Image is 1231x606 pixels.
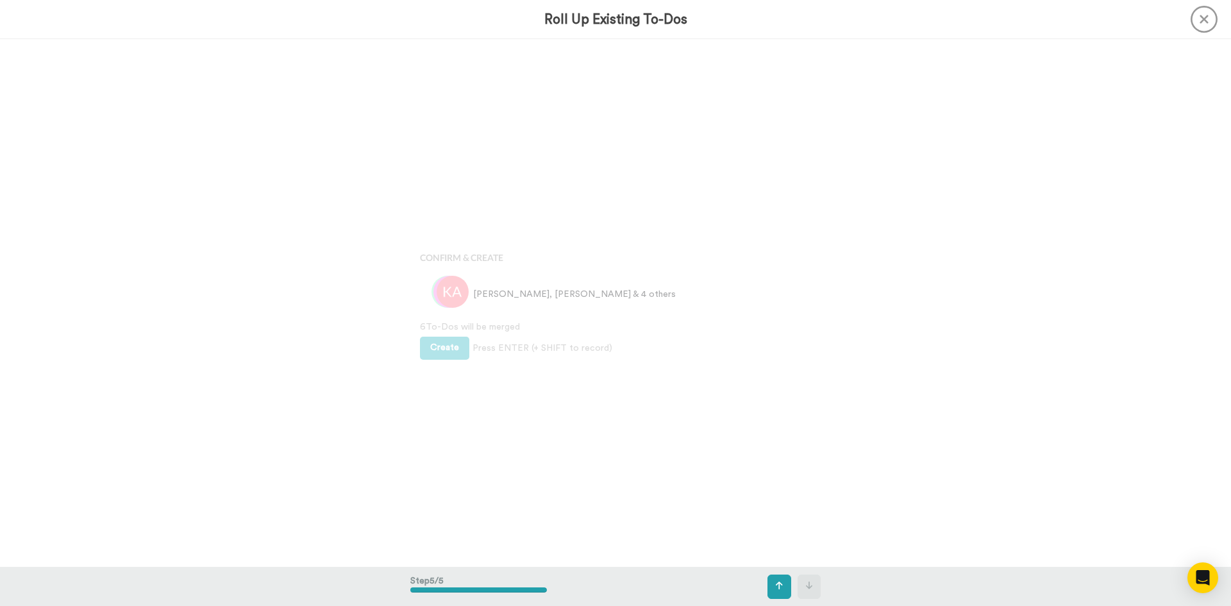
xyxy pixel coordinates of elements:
img: hs.png [431,276,464,308]
span: 6 To-Dos will be merged [420,321,811,333]
span: Create [430,343,459,352]
h4: Confirm & Create [420,253,811,262]
h3: Roll Up Existing To-Dos [544,12,687,27]
span: Press ENTER (+ SHIFT to record) [473,342,612,355]
span: [PERSON_NAME], [PERSON_NAME] & 4 others [473,288,676,301]
button: Create [420,337,469,360]
img: sn.png [433,276,465,308]
div: Open Intercom Messenger [1187,562,1218,593]
div: Step 5 / 5 [410,568,547,605]
img: ka.png [437,276,469,308]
